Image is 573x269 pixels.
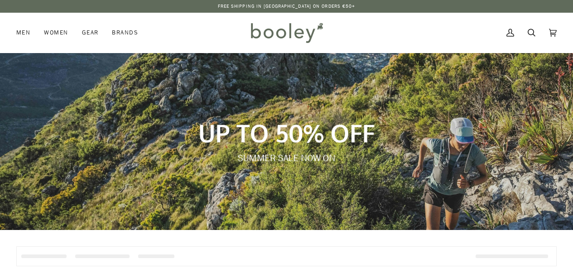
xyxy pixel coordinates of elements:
span: Brands [112,28,138,37]
img: Booley [247,20,326,46]
p: UP TO 50% OFF [122,118,451,148]
p: SUMMER SALE NOW ON [122,152,451,165]
a: Brands [105,13,145,53]
span: Gear [82,28,99,37]
span: Men [16,28,30,37]
span: Women [44,28,68,37]
a: Men [16,13,37,53]
p: Free Shipping in [GEOGRAPHIC_DATA] on Orders €50+ [218,3,356,10]
a: Gear [75,13,106,53]
a: Women [37,13,75,53]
